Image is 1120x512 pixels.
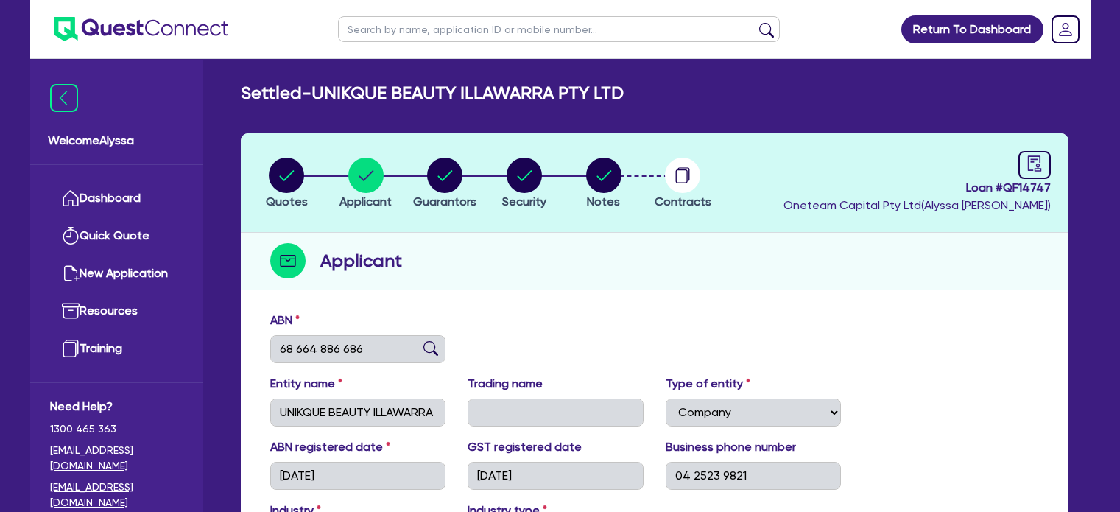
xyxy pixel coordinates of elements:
a: Training [50,330,183,368]
label: Entity name [270,375,342,393]
a: Resources [50,292,183,330]
h2: Settled - UNIKQUE BEAUTY ILLAWARRA PTY LTD [241,83,624,104]
a: Quick Quote [50,217,183,255]
button: Security [501,157,547,211]
img: quick-quote [62,227,80,245]
span: Contracts [655,194,711,208]
span: Notes [587,194,620,208]
img: resources [62,302,80,320]
span: Loan # QF14747 [783,179,1051,197]
label: Business phone number [666,438,796,456]
img: step-icon [270,243,306,278]
span: audit [1026,155,1043,172]
label: ABN registered date [270,438,390,456]
a: Dashboard [50,180,183,217]
img: new-application [62,264,80,282]
a: Return To Dashboard [901,15,1043,43]
span: Security [502,194,546,208]
img: quest-connect-logo-blue [54,17,228,41]
label: Trading name [468,375,543,393]
button: Guarantors [412,157,477,211]
span: Guarantors [413,194,476,208]
label: ABN [270,312,300,329]
input: DD / MM / YYYY [270,462,446,490]
button: Contracts [654,157,712,211]
span: Need Help? [50,398,183,415]
label: GST registered date [468,438,582,456]
input: DD / MM / YYYY [468,462,644,490]
a: New Application [50,255,183,292]
img: icon-menu-close [50,84,78,112]
a: Dropdown toggle [1046,10,1085,49]
input: Search by name, application ID or mobile number... [338,16,780,42]
img: abn-lookup icon [423,341,438,356]
span: 1300 465 363 [50,421,183,437]
span: Welcome Alyssa [48,132,186,150]
label: Type of entity [666,375,750,393]
a: [EMAIL_ADDRESS][DOMAIN_NAME] [50,443,183,474]
a: [EMAIL_ADDRESS][DOMAIN_NAME] [50,480,183,511]
button: Applicant [339,157,392,211]
a: audit [1018,151,1051,179]
span: Oneteam Capital Pty Ltd ( Alyssa [PERSON_NAME] ) [783,198,1051,212]
span: Applicant [339,194,392,208]
span: Quotes [266,194,308,208]
h2: Applicant [320,248,402,274]
button: Quotes [265,157,309,211]
img: training [62,340,80,357]
button: Notes [585,157,622,211]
